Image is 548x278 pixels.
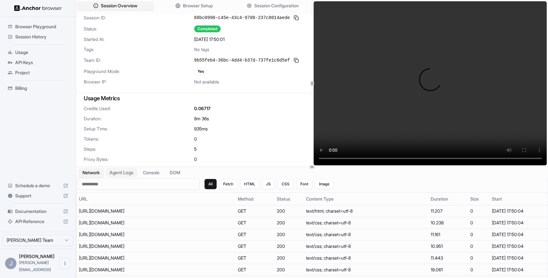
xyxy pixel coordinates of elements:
[468,264,489,276] td: 0
[489,252,548,264] td: [DATE] 17:50:04
[84,126,194,132] span: Setup Time:
[428,252,468,264] td: 11.443
[277,196,301,202] div: Status
[303,229,428,241] td: text/css; charset=utf-8
[84,136,194,142] span: Tokens:
[303,205,428,217] td: text/html; charset=utf-8
[262,179,275,189] button: JS
[15,193,61,199] span: Support
[79,231,174,238] div: https://openai.com/_next/static/css/1be87e885847316b.css
[274,229,303,241] td: 200
[15,69,68,76] span: Project
[277,179,294,189] button: CSS
[303,217,428,229] td: text/css; charset=utf-8
[5,191,71,201] div: Support
[235,241,275,252] td: GET
[5,258,16,269] div: J
[15,34,68,40] span: Session History
[194,68,207,75] div: Yes
[79,267,174,273] div: https://openai.com/_next/static/css/5c26b661ab07a68f.css
[79,208,174,214] div: https://openai.com/
[106,168,137,177] button: Agent Logs
[235,252,275,264] td: GET
[5,206,71,216] div: Documentation
[15,49,68,56] span: Usage
[303,252,428,264] td: text/css; charset=utf-8
[15,218,61,225] span: API Reference
[489,217,548,229] td: [DATE] 17:50:04
[19,260,51,272] span: james@refibuy.ai
[79,196,233,202] div: URL
[274,264,303,276] td: 200
[84,57,194,63] span: Team ID:
[84,116,194,122] span: Duration:
[15,182,61,189] span: Schedule a demo
[235,229,275,241] td: GET
[14,5,62,11] img: Anchor Logo
[470,196,487,202] div: Size
[5,181,71,191] div: Schedule a demo
[101,3,137,9] span: Session Overview
[274,241,303,252] td: 200
[166,168,184,177] button: DOM
[194,15,290,21] span: 88bc0990-c45e-43c4-9708-237c8014aede
[5,22,71,32] div: Browser Playground
[315,179,334,189] button: Image
[19,254,55,259] span: James Frawley
[139,168,163,177] button: Console
[489,205,548,217] td: [DATE] 17:50:04
[468,252,489,264] td: 0
[303,241,428,252] td: text/css; charset=utf-8
[194,25,221,32] div: Completed
[205,179,217,189] button: All
[428,205,468,217] td: 11.207
[254,3,299,9] span: Session Configuration
[428,241,468,252] td: 10.951
[274,252,303,264] td: 200
[194,146,197,152] span: 5
[428,264,468,276] td: 19.061
[194,136,197,142] span: 0
[219,179,238,189] button: Fetch
[428,217,468,229] td: 10.238
[428,229,468,241] td: 11.161
[194,116,209,122] span: 8m 36s
[84,105,194,112] span: Credits Used:
[79,168,103,177] button: Network
[15,59,68,66] span: API Keys
[489,229,548,241] td: [DATE] 17:50:04
[431,196,465,202] div: Duration
[15,85,68,91] span: Billing
[84,146,194,152] span: Steps:
[183,3,213,9] span: Browser Setup
[194,57,290,63] span: 9b55feb4-36bc-4dd4-b37d-737fe1c6d5ef
[84,15,194,21] span: Session ID:
[5,32,71,42] div: Session History
[194,156,197,162] span: 0
[274,205,303,217] td: 200
[235,205,275,217] td: GET
[15,208,61,215] span: Documentation
[274,217,303,229] td: 200
[303,264,428,276] td: text/css; charset=utf-8
[79,220,174,226] div: https://openai.com/_next/static/css/4105e979b7485bff.css
[492,196,545,202] div: Start
[84,36,194,43] span: Started At:
[468,241,489,252] td: 0
[489,241,548,252] td: [DATE] 17:50:04
[5,47,71,57] div: Usage
[238,196,272,202] div: Method
[240,179,259,189] button: HTML
[59,258,71,269] button: Open menu
[5,83,71,93] div: Billing
[84,79,194,85] span: Browser IP:
[296,179,312,189] button: Font
[306,196,426,202] div: Content Type
[5,216,71,227] div: API Reference
[194,36,225,43] span: [DATE] 17:50:01
[489,264,548,276] td: [DATE] 17:50:04
[194,126,208,132] span: 935 ms
[15,23,68,30] span: Browser Playground
[84,156,194,162] span: Proxy Bytes:
[84,46,194,53] span: Tags:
